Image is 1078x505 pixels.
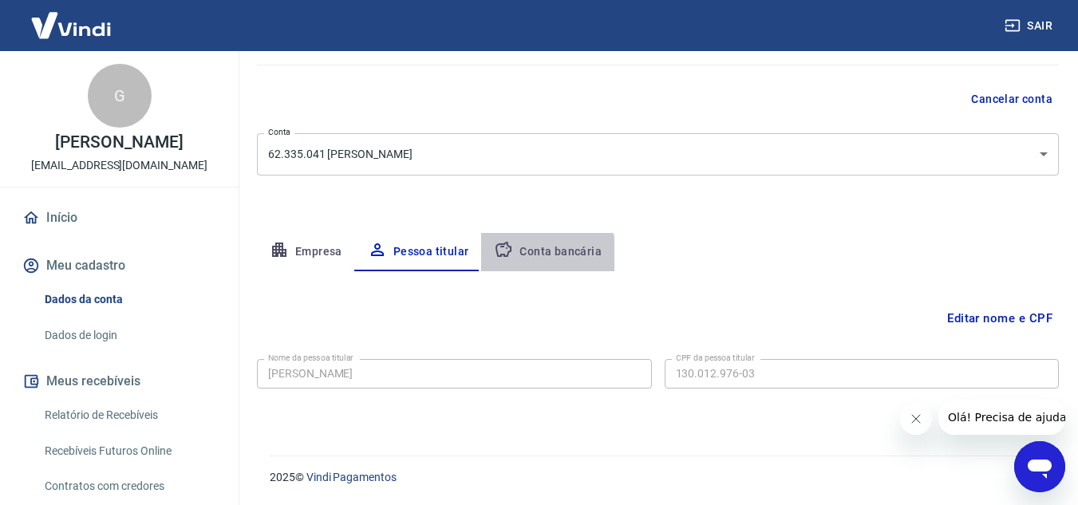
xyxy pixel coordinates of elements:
[257,233,355,271] button: Empresa
[938,400,1065,435] iframe: Mensagem da empresa
[19,1,123,49] img: Vindi
[900,403,932,435] iframe: Fechar mensagem
[55,134,183,151] p: [PERSON_NAME]
[268,352,353,364] label: Nome da pessoa titular
[676,352,755,364] label: CPF da pessoa titular
[355,233,482,271] button: Pessoa titular
[38,319,219,352] a: Dados de login
[941,303,1059,333] button: Editar nome e CPF
[1001,11,1059,41] button: Sair
[965,85,1059,114] button: Cancelar conta
[19,248,219,283] button: Meu cadastro
[268,126,290,138] label: Conta
[38,435,219,468] a: Recebíveis Futuros Online
[270,469,1040,486] p: 2025 ©
[306,471,397,483] a: Vindi Pagamentos
[1014,441,1065,492] iframe: Botão para abrir a janela de mensagens
[88,64,152,128] div: G
[10,11,134,24] span: Olá! Precisa de ajuda?
[38,283,219,316] a: Dados da conta
[38,399,219,432] a: Relatório de Recebíveis
[257,133,1059,176] div: 62.335.041 [PERSON_NAME]
[38,470,219,503] a: Contratos com credores
[19,200,219,235] a: Início
[19,364,219,399] button: Meus recebíveis
[481,233,614,271] button: Conta bancária
[31,157,207,174] p: [EMAIL_ADDRESS][DOMAIN_NAME]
